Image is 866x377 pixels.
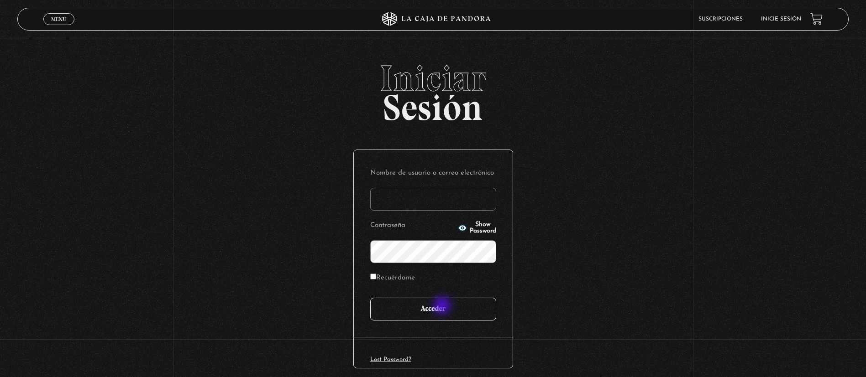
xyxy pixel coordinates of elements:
[370,219,455,233] label: Contraseña
[810,13,823,25] a: View your shopping cart
[17,60,849,97] span: Iniciar
[761,16,801,22] a: Inicie sesión
[698,16,743,22] a: Suscripciones
[370,274,376,279] input: Recuérdame
[17,60,849,119] h2: Sesión
[48,24,70,30] span: Cerrar
[370,356,411,362] a: Lost Password?
[470,222,496,234] span: Show Password
[51,16,66,22] span: Menu
[370,271,415,285] label: Recuérdame
[370,298,496,320] input: Acceder
[458,222,496,234] button: Show Password
[370,166,496,181] label: Nombre de usuario o correo electrónico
